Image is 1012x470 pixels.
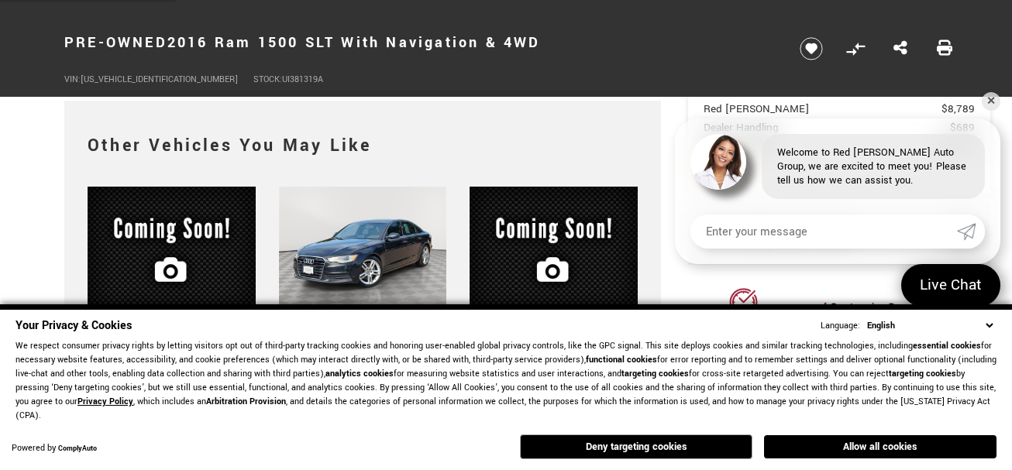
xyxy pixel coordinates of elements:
a: Red [PERSON_NAME] $8,789 [704,101,975,116]
input: Enter your message [690,214,957,249]
a: Share this Pre-Owned 2016 Ram 1500 SLT With Navigation & 4WD [893,39,907,59]
button: Compare vehicle [844,37,867,60]
img: 2016 Audi Q5 2.0T Premium Plus [88,187,256,316]
img: 2014 Subaru XV Crosstrek 2.0i Limited [470,187,638,316]
strong: Arbitration Provision [206,396,286,407]
a: ComplyAuto [58,444,97,454]
span: $8,789 [941,101,975,116]
a: Live Chat [901,264,1000,307]
strong: analytics cookies [325,368,394,379]
h1: 2016 Ram 1500 SLT With Navigation & 4WD [64,12,773,74]
strong: functional cookies [586,354,657,365]
span: Red [PERSON_NAME] [704,101,941,116]
span: Your Privacy & Cookies [15,317,132,334]
img: Agent profile photo [690,134,746,190]
strong: targeting cookies [621,368,689,379]
a: Privacy Policy [77,396,133,407]
button: Allow all cookies [764,435,997,458]
img: 2015 Audi A6 2.0T Premium Plus [279,187,447,313]
strong: targeting cookies [889,368,956,379]
button: Save vehicle [794,36,828,61]
div: Welcome to Red [PERSON_NAME] Auto Group, we are excited to meet you! Please tell us how we can as... [762,134,985,199]
span: [US_VEHICLE_IDENTIFICATION_NUMBER] [81,74,238,85]
a: Print this Pre-Owned 2016 Ram 1500 SLT With Navigation & 4WD [937,39,952,59]
strong: Pre-Owned [64,33,167,53]
div: Language: [821,321,860,331]
span: UI381319A [282,74,323,85]
p: We respect consumer privacy rights by letting visitors opt out of third-party tracking cookies an... [15,339,997,423]
h2: Other Vehicles You May Like [88,124,638,167]
strong: essential cookies [913,340,981,352]
button: Deny targeting cookies [520,434,752,459]
span: Stock: [253,74,282,85]
a: Submit [957,214,985,249]
select: Language Select [863,318,997,333]
span: VIN: [64,74,81,85]
span: Live Chat [912,275,990,296]
div: Powered by [12,444,97,454]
